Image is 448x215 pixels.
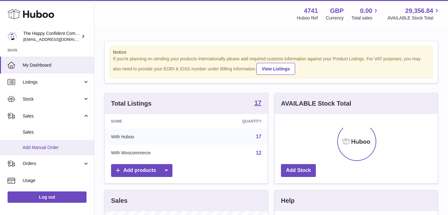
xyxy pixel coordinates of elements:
th: Quantity [206,114,268,129]
img: contact@happyconfident.com [8,32,17,41]
span: Total sales [351,15,379,21]
strong: Notice [113,49,429,55]
a: 29,356.84 AVAILABLE Stock Total [387,7,440,21]
span: Sales [23,129,89,135]
h3: Help [281,196,294,205]
h3: Total Listings [111,99,152,108]
div: Huboo Ref [297,15,318,21]
td: With Huboo [105,129,206,145]
span: Add Manual Order [23,145,89,151]
h3: Sales [111,196,127,205]
a: 12 [256,150,261,156]
th: Name [105,114,206,129]
span: AVAILABLE Stock Total [387,15,440,21]
td: With Woocommerce [105,145,206,161]
div: The Happy Confident Company [23,30,80,42]
span: [EMAIL_ADDRESS][DOMAIN_NAME] [23,37,92,42]
a: 0.00 Total sales [351,7,379,21]
span: Sales [23,113,83,119]
a: Add products [111,164,172,177]
a: 17 [256,134,261,139]
a: Log out [8,191,87,203]
div: Currency [326,15,344,21]
h3: AVAILABLE Stock Total [281,99,351,108]
span: Orders [23,161,83,167]
a: View Listings [256,63,295,75]
span: 29,356.84 [405,7,433,15]
span: Listings [23,79,83,85]
a: 17 [255,100,261,107]
a: Add Stock [281,164,316,177]
span: My Dashboard [23,62,89,68]
span: Stock [23,96,83,102]
strong: 4741 [304,7,318,15]
div: If you're planning on sending your products internationally please add required customs informati... [113,56,429,75]
strong: 17 [255,100,261,106]
strong: GBP [330,7,344,15]
span: 0.00 [360,7,372,15]
span: Usage [23,178,89,184]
